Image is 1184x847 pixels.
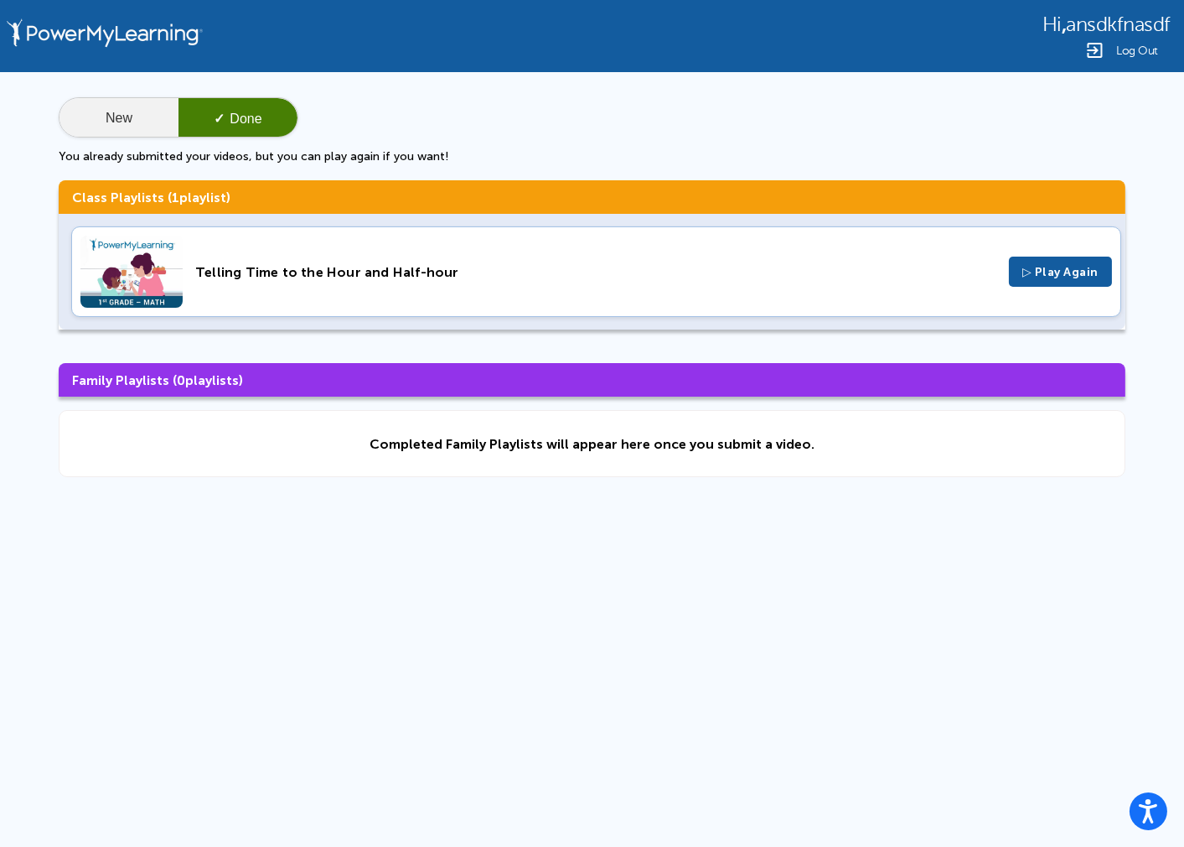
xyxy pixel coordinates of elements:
[1113,772,1171,834] iframe: Chat
[59,180,1125,214] h3: Class Playlists ( playlist)
[178,98,297,138] button: ✓Done
[1066,13,1171,36] span: ansdkfnasdf
[1084,40,1104,60] img: Logout Icon
[370,436,814,452] div: Completed Family Playlists will appear here once you submit a video.
[172,190,179,205] span: 1
[214,112,225,126] span: ✓
[1116,44,1158,57] span: Log Out
[195,264,996,280] div: Telling Time to the Hour and Half-hour
[59,98,178,138] button: New
[1042,13,1062,36] span: Hi
[177,372,185,388] span: 0
[1022,265,1099,279] span: ▷ Play Again
[59,149,1125,164] p: You already submitted your videos, but you can play again if you want!
[1042,12,1171,36] div: ,
[1009,257,1112,287] button: ▷ Play Again
[80,236,183,308] img: Thumbnail
[59,363,1125,397] h3: Family Playlists ( playlists)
